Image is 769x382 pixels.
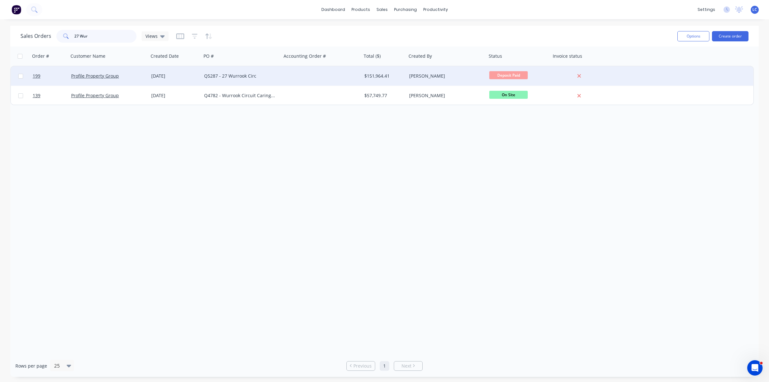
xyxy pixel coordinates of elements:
span: Deposit Paid [489,71,528,79]
ul: Pagination [344,361,425,371]
div: PO # [203,53,214,59]
div: products [348,5,373,14]
a: Previous page [347,363,375,369]
a: Page 1 is your current page [380,361,389,371]
div: Invoice status [553,53,582,59]
a: Profile Property Group [71,92,119,98]
button: Options [677,31,709,41]
div: Status [489,53,502,59]
span: 199 [33,73,40,79]
span: 139 [33,92,40,99]
a: Next page [394,363,422,369]
div: productivity [420,5,451,14]
div: [PERSON_NAME] [409,73,480,79]
img: Factory [12,5,21,14]
span: LC [752,7,757,13]
a: 199 [33,66,71,86]
div: sales [373,5,391,14]
div: [DATE] [151,73,199,79]
span: On Site [489,91,528,99]
button: Create order [712,31,748,41]
div: purchasing [391,5,420,14]
div: Total ($) [364,53,381,59]
span: Previous [353,363,372,369]
div: settings [694,5,718,14]
div: $151,964.41 [364,73,402,79]
a: Profile Property Group [71,73,119,79]
iframe: Intercom live chat [747,360,763,376]
input: Search... [74,30,137,43]
div: Order # [32,53,49,59]
div: Accounting Order # [284,53,326,59]
a: 139 [33,86,71,105]
div: [PERSON_NAME] [409,92,480,99]
span: Rows per page [15,363,47,369]
span: Next [401,363,411,369]
div: Customer Name [70,53,105,59]
div: [DATE] [151,92,199,99]
div: Created By [409,53,432,59]
a: dashboard [318,5,348,14]
span: Views [145,33,158,39]
div: $57,749.77 [364,92,402,99]
div: Q4782 - Wurrook Circuit Caringbah [204,92,275,99]
div: Q5287 - 27 Wurrook Circ [204,73,275,79]
h1: Sales Orders [21,33,51,39]
div: Created Date [151,53,179,59]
